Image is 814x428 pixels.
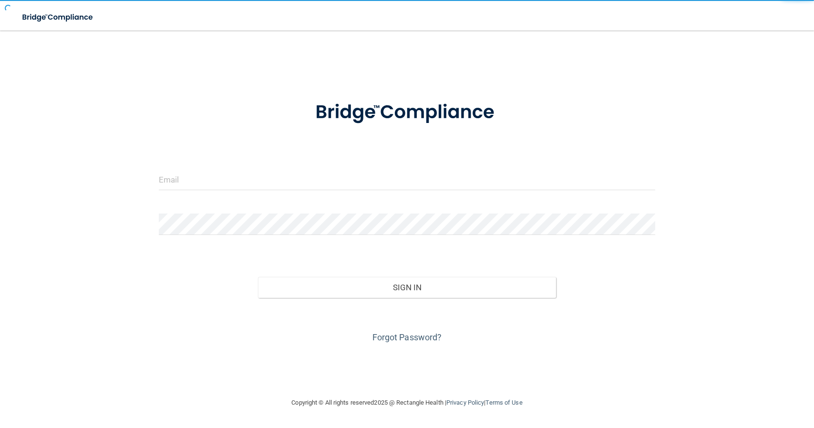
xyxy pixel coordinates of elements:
[446,399,484,406] a: Privacy Policy
[233,387,581,418] div: Copyright © All rights reserved 2025 @ Rectangle Health | |
[296,88,518,137] img: bridge_compliance_login_screen.278c3ca4.svg
[372,332,442,342] a: Forgot Password?
[14,8,102,27] img: bridge_compliance_login_screen.278c3ca4.svg
[485,399,522,406] a: Terms of Use
[258,277,556,298] button: Sign In
[159,169,655,190] input: Email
